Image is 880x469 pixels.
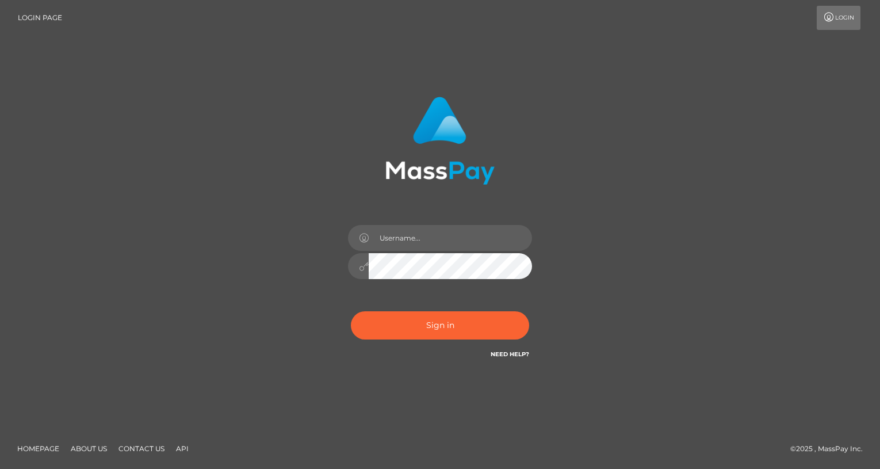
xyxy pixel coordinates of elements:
div: © 2025 , MassPay Inc. [790,443,871,455]
a: Login [817,6,860,30]
a: About Us [66,440,112,457]
a: Need Help? [491,350,529,358]
button: Sign in [351,311,529,340]
a: Contact Us [114,440,169,457]
a: Homepage [13,440,64,457]
img: MassPay Login [385,97,495,185]
a: Login Page [18,6,62,30]
a: API [171,440,193,457]
input: Username... [369,225,532,251]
